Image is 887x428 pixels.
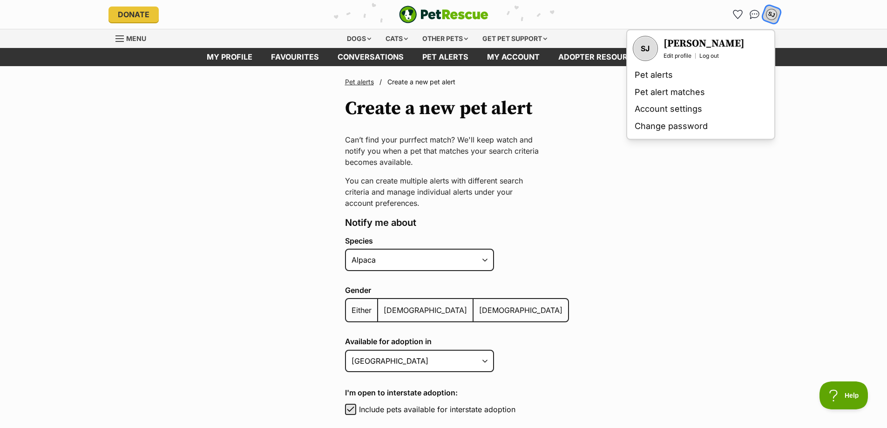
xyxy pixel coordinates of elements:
[399,6,488,23] a: PetRescue
[631,84,771,101] a: Pet alert matches
[413,48,478,66] a: Pet alerts
[747,7,762,22] a: Conversations
[762,5,781,24] button: My account
[631,67,771,84] a: Pet alerts
[699,52,719,60] a: Log out
[387,78,455,86] span: Create a new pet alert
[126,34,146,42] span: Menu
[765,8,778,20] div: SJ
[631,101,771,118] a: Account settings
[345,337,569,346] label: Available for adoption in
[340,29,378,48] div: Dogs
[633,36,658,61] a: Your profile
[634,37,657,60] div: SJ
[345,237,569,245] label: Species
[352,306,372,315] span: Either
[379,77,382,87] span: /
[819,381,868,409] iframe: Help Scout Beacon - Open
[399,6,488,23] img: logo-e224e6f780fb5917bec1dbf3a21bbac754714ae5b6737aabdf751b685950b380.svg
[379,29,414,48] div: Cats
[197,48,262,66] a: My profile
[549,48,652,66] a: Adopter resources
[750,10,759,19] img: chat-41dd97257d64d25036548639549fe6c8038ab92f7586957e7f3b1b290dea8141.svg
[345,134,542,168] p: Can’t find your purrfect match? We'll keep watch and notify you when a pet that matches your sear...
[664,37,745,50] h3: [PERSON_NAME]
[384,306,467,315] span: [DEMOGRAPHIC_DATA]
[731,7,745,22] a: Favourites
[631,118,771,135] a: Change password
[115,29,153,46] a: Menu
[479,306,562,315] span: [DEMOGRAPHIC_DATA]
[108,7,159,22] a: Donate
[328,48,413,66] a: conversations
[345,77,542,87] nav: Breadcrumbs
[359,404,569,415] label: Include pets available for interstate adoption
[345,98,532,119] h1: Create a new pet alert
[478,48,549,66] a: My account
[262,48,328,66] a: Favourites
[476,29,554,48] div: Get pet support
[345,286,569,294] label: Gender
[664,52,691,60] a: Edit profile
[345,175,542,209] p: You can create multiple alerts with different search criteria and manage individual alerts under ...
[345,387,569,398] h4: I'm open to interstate adoption:
[664,37,745,50] a: Your profile
[345,78,374,86] a: Pet alerts
[345,217,416,228] span: Notify me about
[416,29,474,48] div: Other pets
[731,7,779,22] ul: Account quick links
